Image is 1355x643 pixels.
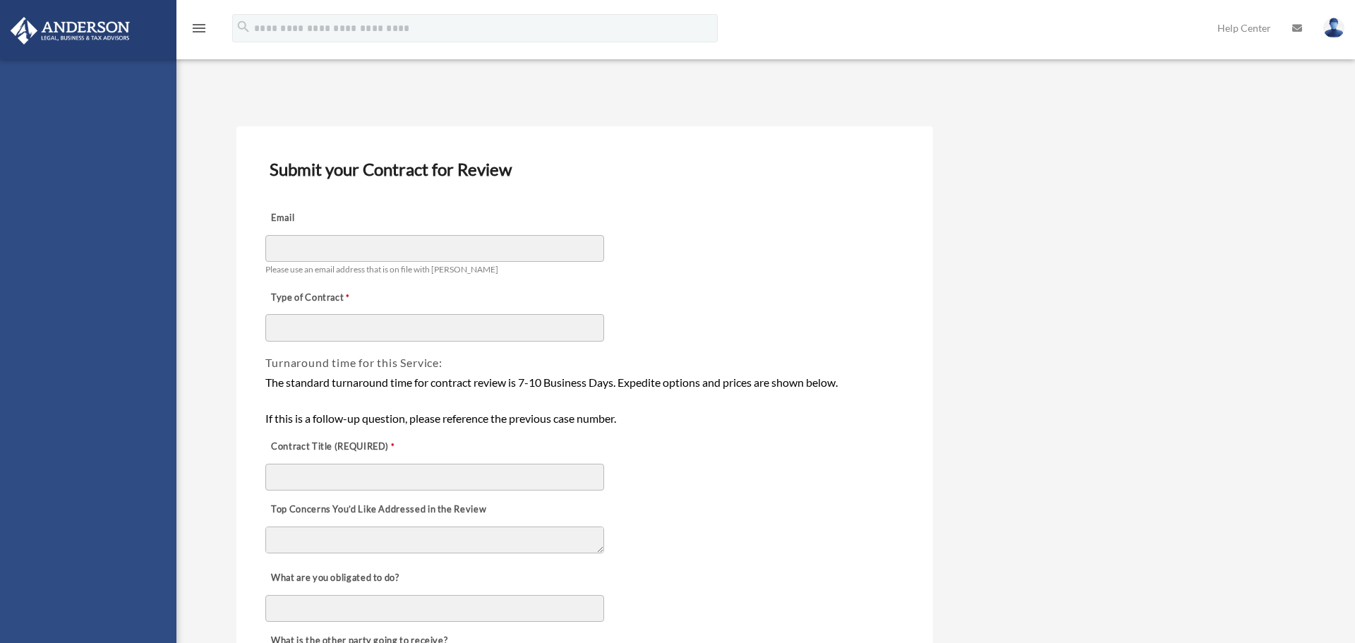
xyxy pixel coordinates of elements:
label: Top Concerns You’d Like Addressed in the Review [265,500,490,519]
a: menu [191,25,207,37]
label: What are you obligated to do? [265,569,406,589]
h3: Submit your Contract for Review [264,155,905,184]
div: The standard turnaround time for contract review is 7-10 Business Days. Expedite options and pric... [265,373,903,428]
img: User Pic [1323,18,1344,38]
i: search [236,19,251,35]
span: Turnaround time for this Service: [265,356,442,369]
img: Anderson Advisors Platinum Portal [6,17,134,44]
span: Please use an email address that is on file with [PERSON_NAME] [265,264,498,275]
label: Contract Title (REQUIRED) [265,437,406,457]
label: Type of Contract [265,288,406,308]
i: menu [191,20,207,37]
label: Email [265,209,406,229]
